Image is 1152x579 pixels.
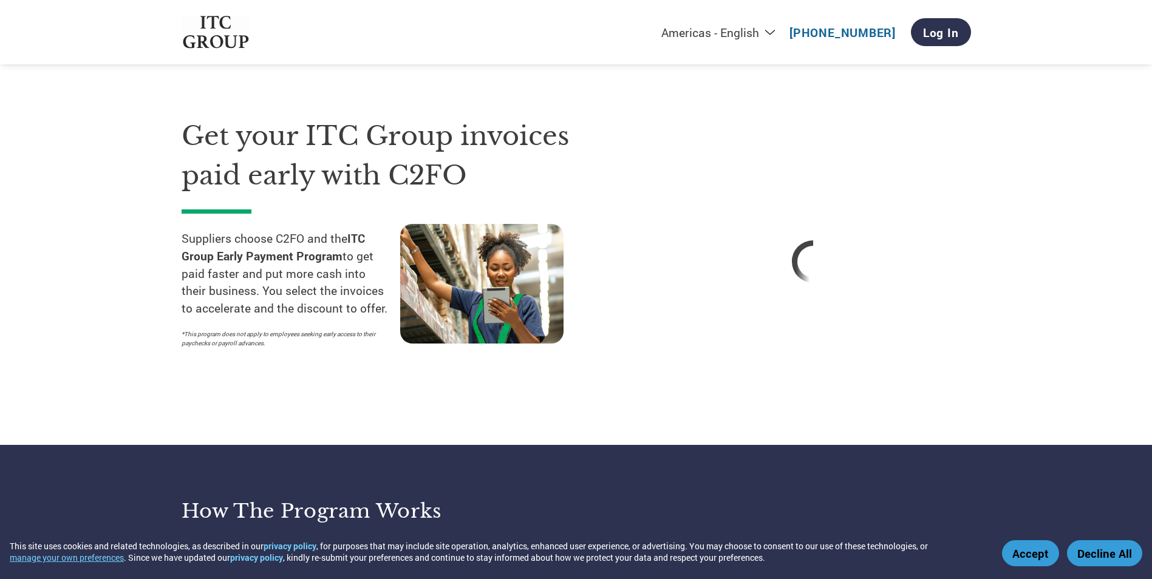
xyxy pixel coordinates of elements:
button: Decline All [1067,540,1142,566]
div: This site uses cookies and related technologies, as described in our , for purposes that may incl... [10,540,984,563]
a: [PHONE_NUMBER] [789,25,896,40]
strong: ITC Group Early Payment Program [182,231,365,263]
a: Log In [911,18,971,46]
button: Accept [1002,540,1059,566]
p: Suppliers choose C2FO and the to get paid faster and put more cash into their business. You selec... [182,230,400,317]
img: ITC Group [182,16,251,49]
h3: How the program works [182,499,561,523]
a: privacy policy [230,552,283,563]
button: manage your own preferences [10,552,124,563]
p: *This program does not apply to employees seeking early access to their paychecks or payroll adva... [182,330,388,348]
img: supply chain worker [400,224,564,344]
h1: Get your ITC Group invoices paid early with C2FO [182,117,619,195]
a: privacy policy [264,540,316,552]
